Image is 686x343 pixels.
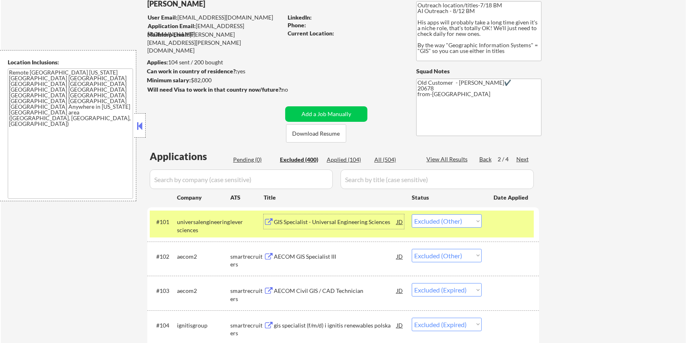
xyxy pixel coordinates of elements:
div: ATS [230,193,264,202]
div: aecom2 [177,253,230,261]
div: Excluded (400) [280,156,321,164]
div: GIS Specialist - Universal Engineering Sciences [274,218,397,226]
button: Download Resume [286,124,346,143]
strong: Will need Visa to work in that country now/future?: [147,86,283,93]
div: #102 [156,253,170,261]
div: Company [177,193,230,202]
div: #101 [156,218,170,226]
div: JD [396,318,404,332]
div: $82,000 [147,76,282,84]
div: [EMAIL_ADDRESS][DOMAIN_NAME] [148,13,282,22]
div: Back [479,155,492,163]
div: Location Inclusions: [8,58,133,66]
div: universalengineeringsciences [177,218,230,234]
div: Applications [150,152,230,161]
strong: Minimum salary: [147,77,191,84]
div: aecom2 [177,287,230,295]
div: smartrecruiters [230,287,264,303]
strong: User Email: [148,14,177,21]
input: Search by title (case sensitive) [341,169,534,189]
div: #103 [156,287,170,295]
div: ignitisgroup [177,321,230,330]
div: Date Applied [494,193,529,202]
div: All (504) [374,156,415,164]
div: smartrecruiters [230,253,264,268]
div: Pending (0) [233,156,274,164]
div: Applied (104) [327,156,367,164]
strong: Applies: [147,59,168,66]
div: smartrecruiters [230,321,264,337]
div: Next [516,155,529,163]
button: Add a Job Manually [285,106,367,122]
strong: Phone: [288,22,306,29]
div: Title [264,193,404,202]
div: [EMAIL_ADDRESS][DOMAIN_NAME] [148,22,282,38]
strong: Current Location: [288,30,334,37]
strong: LinkedIn: [288,14,312,21]
div: AECOM Civil GIS / CAD Technician [274,287,397,295]
div: no [282,86,305,94]
strong: Mailslurp Email: [147,31,190,38]
div: JD [396,249,404,264]
div: JD [396,214,404,229]
div: Status [412,190,482,204]
div: JD [396,283,404,298]
div: View All Results [426,155,470,163]
input: Search by company (case sensitive) [150,169,333,189]
div: lever [230,218,264,226]
div: #104 [156,321,170,330]
strong: Application Email: [148,22,196,29]
div: 2 / 4 [498,155,516,163]
div: 104 sent / 200 bought [147,58,282,66]
div: gis specialist (f/m/d) i ignitis renewables polska [274,321,397,330]
div: yes [147,67,280,75]
div: AECOM GIS Specialist III [274,253,397,261]
div: [PERSON_NAME][EMAIL_ADDRESS][PERSON_NAME][DOMAIN_NAME] [147,31,282,55]
strong: Can work in country of residence?: [147,68,237,75]
div: Squad Notes [416,67,542,75]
